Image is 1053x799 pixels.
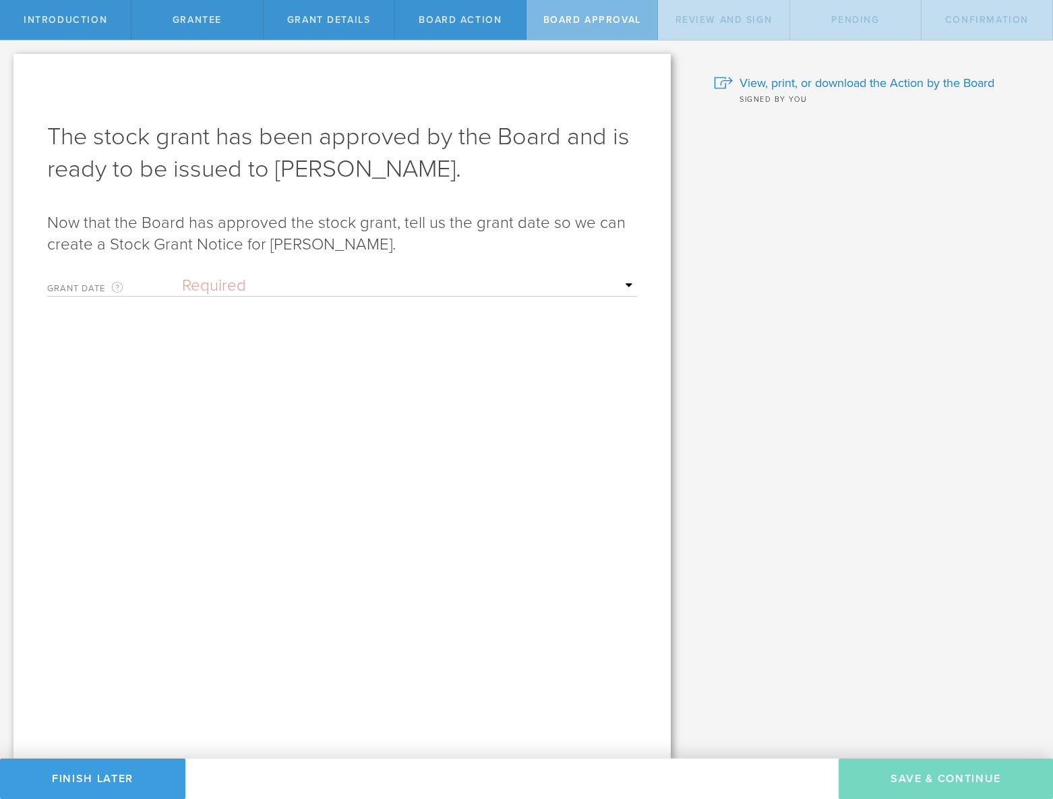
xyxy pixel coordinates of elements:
[831,14,880,26] span: Pending
[543,14,641,26] span: Board Approval
[47,212,637,256] p: Now that the Board has approved the stock grant, tell us the grant date so we can create a Stock ...
[986,694,1053,759] iframe: Chat Widget
[714,92,1033,105] div: Signed by you
[47,121,637,185] h1: The stock grant has been approved by the Board and is ready to be issued to [PERSON_NAME].
[173,14,222,26] span: Grantee
[675,14,773,26] span: Review and Sign
[419,14,502,26] span: Board Action
[740,74,994,92] span: View, print, or download the Action by the Board
[47,280,182,296] label: Grant Date
[287,14,371,26] span: Grant Details
[24,14,107,26] span: Introduction
[839,759,1053,799] button: Save & Continue
[945,14,1029,26] span: Confirmation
